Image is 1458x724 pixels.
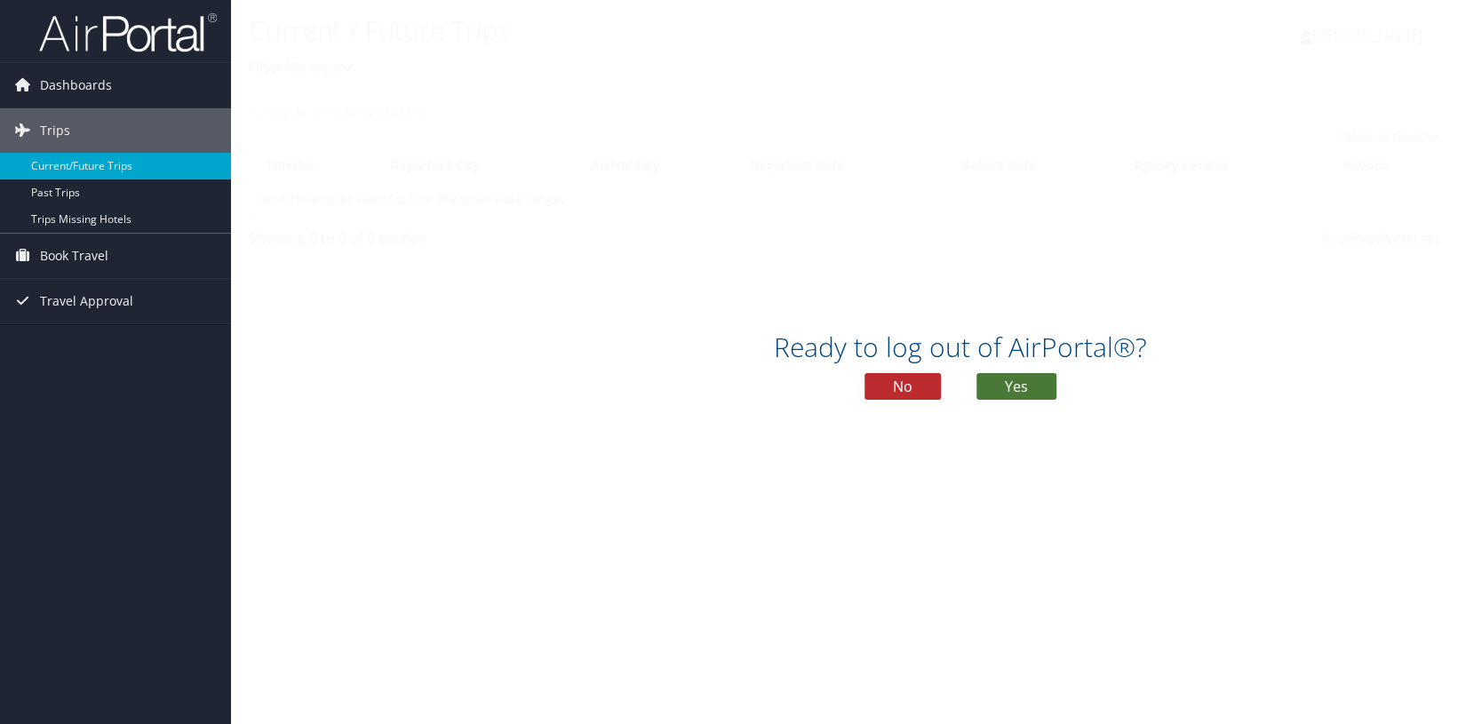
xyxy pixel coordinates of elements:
span: Book Travel [40,234,108,278]
img: airportal-logo.png [39,12,217,53]
span: Travel Approval [40,279,133,323]
button: No [864,373,941,400]
button: Yes [976,373,1056,400]
span: Dashboards [40,63,112,107]
span: Trips [40,108,70,153]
